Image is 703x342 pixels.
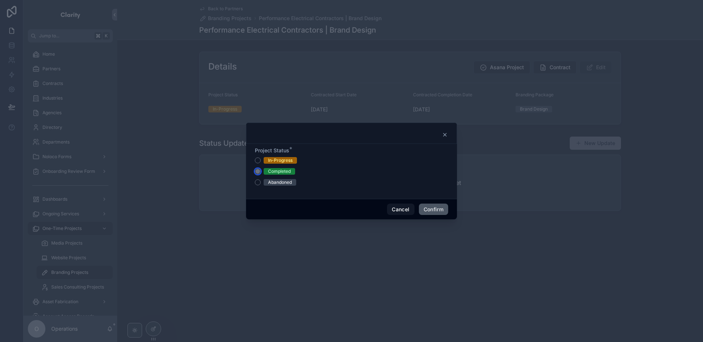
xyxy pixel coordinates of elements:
div: Abandoned [268,179,292,186]
div: In-Progress [268,157,293,164]
span: Project Status [255,147,289,153]
div: Completed [268,168,291,175]
button: Cancel [387,204,414,215]
button: Confirm [419,204,448,215]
